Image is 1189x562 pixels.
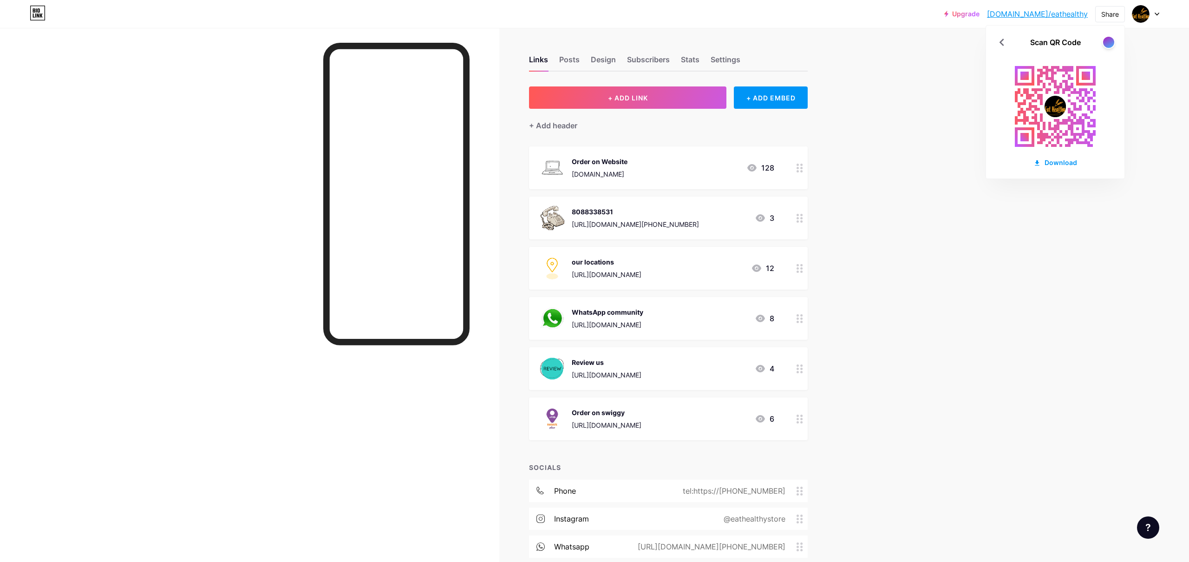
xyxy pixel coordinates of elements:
div: Order on Website [572,157,627,166]
div: 12 [751,263,774,274]
div: SOCIALS [529,463,808,472]
div: Scan QR Code [1030,37,1081,48]
div: Subscribers [627,54,670,71]
a: Upgrade [944,10,980,18]
img: Eat Healthy [1132,5,1150,23]
div: Settings [711,54,740,71]
div: + ADD EMBED [734,86,808,109]
div: Links [529,54,548,71]
div: our locations [572,257,641,267]
div: WhatsApp community [572,307,643,317]
div: Review us [572,357,641,367]
div: Download [1033,158,1077,167]
div: Share [1101,9,1119,19]
span: + ADD LINK [608,94,648,102]
img: our locations [540,256,564,280]
div: Design [591,54,616,71]
img: Review us [540,357,564,381]
img: Order on swiggy [540,407,564,431]
div: instagram [554,513,589,524]
div: 6 [755,413,774,424]
div: @eathealthystore [709,513,797,524]
div: Stats [681,54,699,71]
div: Posts [559,54,580,71]
div: whatsapp [554,541,589,552]
div: [URL][DOMAIN_NAME] [572,270,641,279]
img: WhatsApp community [540,306,564,331]
div: + Add header [529,120,577,131]
div: phone [554,485,576,496]
div: 8088338531 [572,207,699,217]
img: 8088338531 [540,206,564,230]
a: [DOMAIN_NAME]/eathealthy [987,8,1088,20]
div: 128 [746,162,774,173]
div: 3 [755,212,774,224]
div: tel:https://[PHONE_NUMBER] [668,485,797,496]
div: [URL][DOMAIN_NAME][PHONE_NUMBER] [623,541,797,552]
div: [URL][DOMAIN_NAME] [572,420,641,430]
button: + ADD LINK [529,86,726,109]
div: Order on swiggy [572,408,641,417]
div: [DOMAIN_NAME] [572,169,627,179]
div: [URL][DOMAIN_NAME] [572,320,643,330]
div: 8 [755,313,774,324]
div: [URL][DOMAIN_NAME][PHONE_NUMBER] [572,219,699,229]
div: 4 [755,363,774,374]
div: [URL][DOMAIN_NAME] [572,370,641,380]
img: Order on Website [540,156,564,180]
